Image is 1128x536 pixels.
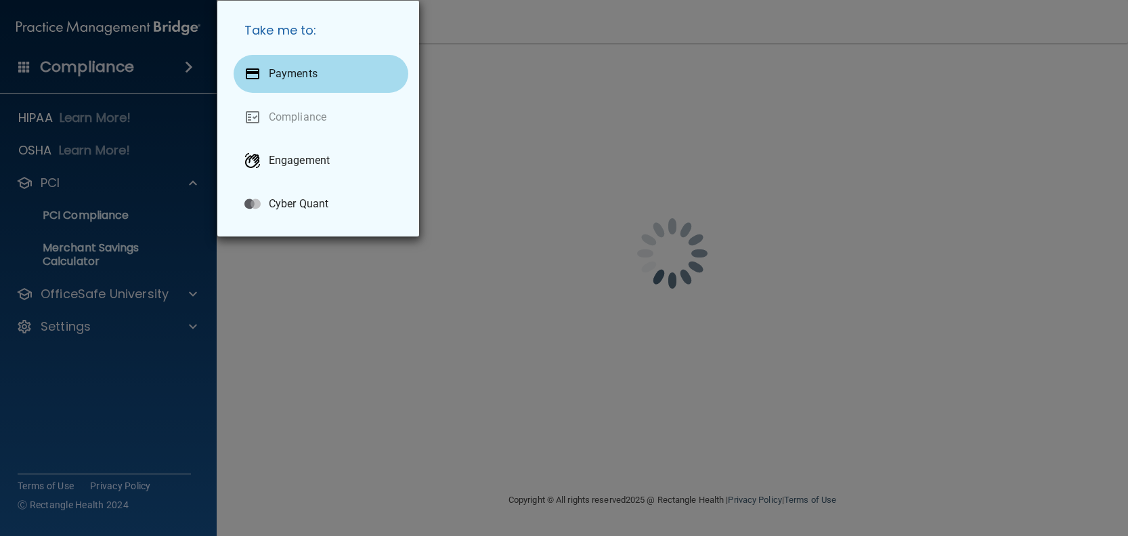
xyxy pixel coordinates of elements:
[1060,442,1112,494] iframe: Drift Widget Chat Controller
[234,12,408,49] h5: Take me to:
[269,197,328,211] p: Cyber Quant
[234,55,408,93] a: Payments
[234,98,408,136] a: Compliance
[269,67,318,81] p: Payments
[269,154,330,167] p: Engagement
[234,185,408,223] a: Cyber Quant
[234,142,408,180] a: Engagement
